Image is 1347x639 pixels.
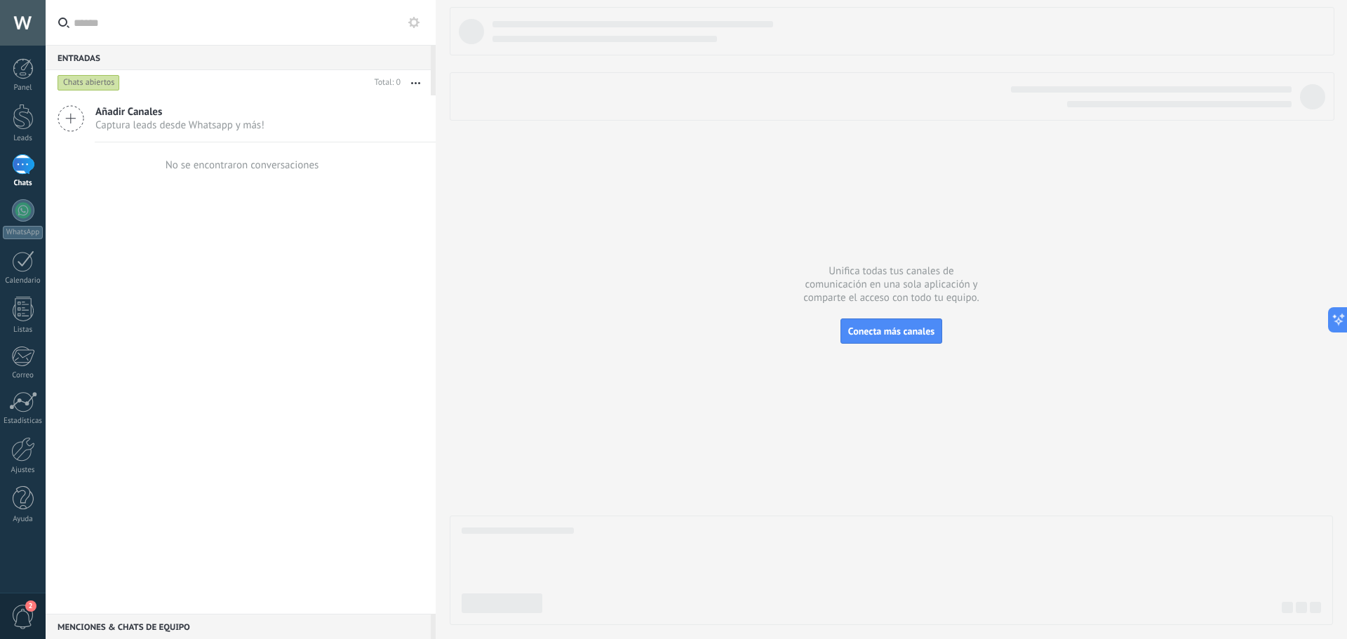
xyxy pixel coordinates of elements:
span: Conecta más canales [848,325,934,337]
div: Calendario [3,276,43,285]
div: Listas [3,325,43,335]
div: Total: 0 [369,76,401,90]
div: Estadísticas [3,417,43,426]
div: Panel [3,83,43,93]
div: Correo [3,371,43,380]
div: No se encontraron conversaciones [166,159,319,172]
button: Más [401,70,431,95]
div: Ajustes [3,466,43,475]
div: Menciones & Chats de equipo [46,614,431,639]
span: Añadir Canales [95,105,264,119]
div: WhatsApp [3,226,43,239]
div: Chats [3,179,43,188]
div: Entradas [46,45,431,70]
div: Ayuda [3,515,43,524]
div: Chats abiertos [58,74,120,91]
span: Captura leads desde Whatsapp y más! [95,119,264,132]
button: Conecta más canales [840,318,942,344]
span: 2 [25,600,36,612]
div: Leads [3,134,43,143]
